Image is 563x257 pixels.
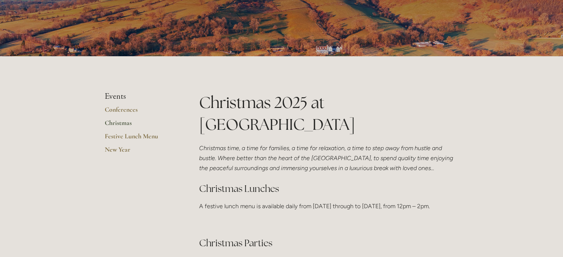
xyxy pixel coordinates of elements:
[105,105,175,119] a: Conferences
[199,182,459,195] h2: Christmas Lunches
[199,92,459,135] h1: Christmas 2025 at [GEOGRAPHIC_DATA]
[105,119,175,132] a: Christmas
[199,237,459,250] h2: Christmas Parties
[105,92,175,101] li: Events
[105,145,175,159] a: New Year
[105,132,175,145] a: Festive Lunch Menu
[199,145,455,172] em: Christmas time, a time for families, a time for relaxation, a time to step away from hustle and b...
[199,201,459,211] p: A festive lunch menu is available daily from [DATE] through to [DATE], from 12pm – 2pm.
